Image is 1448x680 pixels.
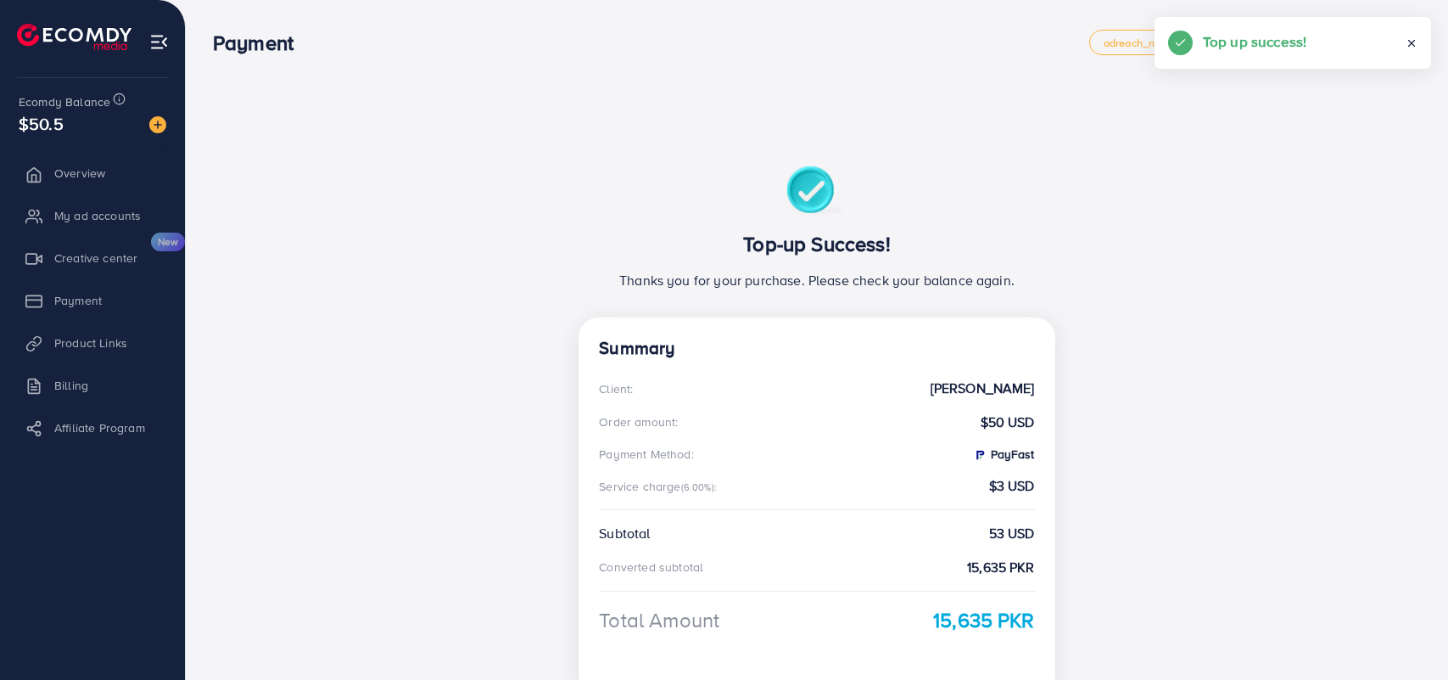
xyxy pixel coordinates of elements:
img: image [149,116,166,133]
h4: Summary [599,338,1034,359]
strong: PayFast [973,446,1035,463]
h3: Top-up Success! [599,232,1034,256]
strong: 15,635 PKR [967,558,1035,577]
span: Ecomdy Balance [19,93,110,110]
div: Subtotal [599,524,650,543]
small: (6.00%): [681,480,717,494]
div: Payment Method: [599,446,693,463]
div: Service charge [599,478,722,495]
strong: [PERSON_NAME] [931,379,1035,398]
h3: Payment [213,31,307,55]
strong: 15,635 PKR [933,605,1035,635]
span: $50.5 [19,111,64,136]
span: adreach_new_package [1104,37,1217,48]
a: adreach_new_package [1089,30,1232,55]
img: PayFast [973,448,987,462]
img: success [786,166,847,218]
strong: 53 USD [989,524,1035,543]
div: Total Amount [599,605,719,635]
strong: $50 USD [981,413,1035,432]
div: Converted subtotal [599,559,703,576]
div: Order amount: [599,413,678,430]
div: Client: [599,380,633,397]
h5: Top up success! [1203,31,1306,53]
p: Thanks you for your purchase. Please check your balance again. [599,270,1034,290]
strong: $3 USD [989,476,1035,496]
img: logo [17,24,131,50]
img: menu [149,32,169,52]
